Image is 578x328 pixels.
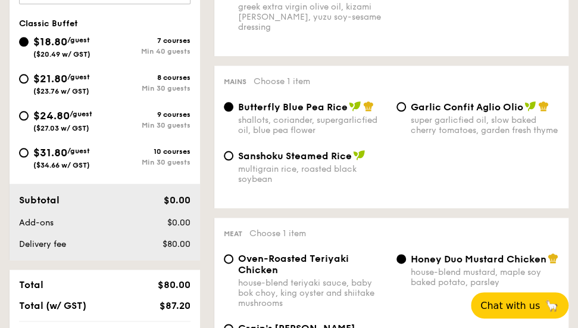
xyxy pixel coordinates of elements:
span: $0.00 [164,194,190,206]
span: ($23.76 w/ GST) [33,87,89,95]
span: $31.80 [33,146,67,159]
div: super garlicfied oil, slow baked cherry tomatoes, garden fresh thyme [411,115,560,135]
span: Delivery fee [19,239,66,249]
span: /guest [67,147,90,155]
div: Min 30 guests [105,158,190,166]
span: $24.80 [33,109,70,122]
img: icon-chef-hat.a58ddaea.svg [548,253,558,264]
span: ($27.03 w/ GST) [33,124,89,132]
span: Meat [224,230,242,238]
img: icon-chef-hat.a58ddaea.svg [363,101,374,112]
span: $87.20 [160,300,190,311]
div: Min 40 guests [105,47,190,55]
span: /guest [70,110,92,118]
span: $18.80 [33,35,67,48]
input: $24.80/guest($27.03 w/ GST)9 coursesMin 30 guests [19,111,29,120]
div: 8 courses [105,73,190,82]
span: $21.80 [33,72,67,85]
span: Subtotal [19,194,60,206]
span: Oven-Roasted Teriyaki Chicken [238,253,349,276]
div: greek extra virgin olive oil, kizami [PERSON_NAME], yuzu soy-sesame dressing [238,2,387,32]
div: Min 30 guests [105,84,190,92]
span: Add-ons [19,218,54,228]
div: house-blend teriyaki sauce, baby bok choy, king oyster and shiitake mushrooms [238,278,387,308]
span: ($20.49 w/ GST) [33,50,90,58]
div: house-blend mustard, maple soy baked potato, parsley [411,267,560,287]
span: Choose 1 item [254,76,310,86]
span: 🦙 [545,299,559,312]
span: Total [19,279,43,290]
div: shallots, coriander, supergarlicfied oil, blue pea flower [238,115,387,135]
img: icon-chef-hat.a58ddaea.svg [538,101,549,112]
img: icon-vegan.f8ff3823.svg [349,101,361,112]
span: /guest [67,73,90,81]
div: 7 courses [105,36,190,45]
span: Mains [224,78,246,86]
img: icon-vegan.f8ff3823.svg [524,101,536,112]
img: icon-vegan.f8ff3823.svg [353,150,365,160]
div: 10 courses [105,147,190,156]
input: $21.80/guest($23.76 w/ GST)8 coursesMin 30 guests [19,74,29,83]
input: $31.80/guest($34.66 w/ GST)10 coursesMin 30 guests [19,148,29,157]
span: $80.00 [163,239,190,249]
span: Butterfly Blue Pea Rice [238,101,348,113]
span: Sanshoku Steamed Rice [238,150,352,162]
div: multigrain rice, roasted black soybean [238,164,387,184]
input: $18.80/guest($20.49 w/ GST)7 coursesMin 40 guests [19,37,29,47]
span: $0.00 [167,218,190,228]
span: Chat with us [480,300,540,311]
span: Classic Buffet [19,18,78,29]
input: Oven-Roasted Teriyaki Chickenhouse-blend teriyaki sauce, baby bok choy, king oyster and shiitake ... [224,254,233,264]
input: Butterfly Blue Pea Riceshallots, coriander, supergarlicfied oil, blue pea flower [224,102,233,112]
span: $80.00 [158,279,190,290]
input: Garlic Confit Aglio Oliosuper garlicfied oil, slow baked cherry tomatoes, garden fresh thyme [396,102,406,112]
span: Choose 1 item [249,228,306,239]
span: Honey Duo Mustard Chicken [411,253,546,265]
div: Min 30 guests [105,121,190,129]
span: Total (w/ GST) [19,300,86,311]
input: Sanshoku Steamed Ricemultigrain rice, roasted black soybean [224,151,233,160]
button: Chat with us🦙 [471,292,568,318]
div: 9 courses [105,110,190,119]
span: Garlic Confit Aglio Olio [411,101,523,113]
span: /guest [67,36,90,44]
span: ($34.66 w/ GST) [33,161,90,169]
input: Honey Duo Mustard Chickenhouse-blend mustard, maple soy baked potato, parsley [396,254,406,264]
